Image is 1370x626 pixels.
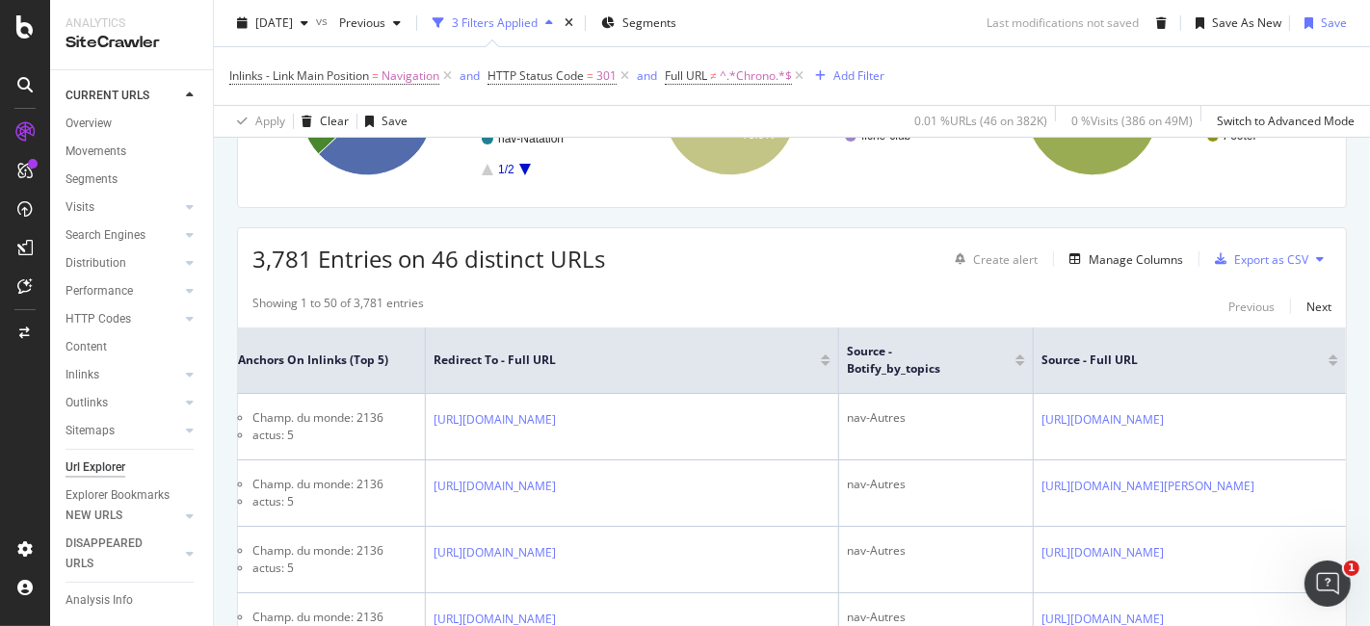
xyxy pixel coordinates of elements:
[66,15,198,32] div: Analytics
[808,65,885,88] button: Add Filter
[720,63,792,90] span: ^.*Chrono.*$
[252,493,417,510] li: actus: 5
[593,8,684,39] button: Segments
[1228,299,1275,315] div: Previous
[434,352,792,369] span: Redirect To - Full URL
[66,485,170,506] div: Explorer Bookmarks
[252,560,417,577] li: actus: 5
[1304,561,1351,607] iframe: Intercom live chat
[66,86,180,106] a: CURRENT URLS
[637,66,657,85] button: and
[66,457,125,478] div: Url Explorer
[66,534,180,574] a: DISAPPEARED URLS
[66,337,199,357] a: Content
[66,253,180,274] a: Distribution
[255,14,293,31] span: 2025 Sep. 30th
[66,309,131,329] div: HTTP Codes
[66,225,145,246] div: Search Engines
[357,106,408,137] button: Save
[460,66,480,85] button: and
[1041,543,1164,562] a: [URL][DOMAIN_NAME]
[66,393,180,413] a: Outlinks
[66,142,126,162] div: Movements
[372,67,379,84] span: =
[331,8,408,39] button: Previous
[434,543,556,562] a: [URL][DOMAIN_NAME]
[66,365,99,385] div: Inlinks
[66,457,199,478] a: Url Explorer
[66,421,115,441] div: Sitemaps
[252,409,417,427] li: Champ. du monde: 2136
[320,113,349,129] div: Clear
[487,67,584,84] span: HTTP Status Code
[238,352,388,369] span: Anchors on Inlinks (top 5)
[1071,113,1193,129] div: 0 % Visits ( 386 on 49M )
[66,534,163,574] div: DISAPPEARED URLS
[66,32,198,54] div: SiteCrawler
[710,67,717,84] span: ≠
[1234,251,1308,268] div: Export as CSV
[1217,113,1355,129] div: Switch to Advanced Mode
[622,14,676,31] span: Segments
[498,163,514,176] text: 1/2
[294,106,349,137] button: Clear
[66,142,199,162] a: Movements
[252,243,605,274] span: 3,781 Entries on 46 distinct URLs
[66,590,133,611] div: Analysis Info
[66,485,199,506] a: Explorer Bookmarks
[252,542,417,560] li: Champ. du monde: 2136
[498,132,564,145] text: nav-Natation
[1041,352,1300,369] span: Source - Full URL
[66,197,180,218] a: Visits
[66,170,199,190] a: Segments
[66,309,180,329] a: HTTP Codes
[834,67,885,84] div: Add Filter
[637,67,657,84] div: and
[1107,125,1140,139] text: 70.9%
[66,114,199,134] a: Overview
[1041,477,1254,496] a: [URL][DOMAIN_NAME][PERSON_NAME]
[331,14,385,31] span: Previous
[561,13,577,33] div: times
[252,476,417,493] li: Champ. du monde: 2136
[66,365,180,385] a: Inlinks
[382,113,408,129] div: Save
[947,244,1038,274] button: Create alert
[434,477,556,496] a: [URL][DOMAIN_NAME]
[847,476,1025,493] div: nav-Autres
[847,542,1025,560] div: nav-Autres
[434,410,556,430] a: [URL][DOMAIN_NAME]
[255,113,285,129] div: Apply
[973,251,1038,268] div: Create alert
[847,343,987,378] span: Source - botify_by_topics
[665,67,707,84] span: Full URL
[1209,106,1355,137] button: Switch to Advanced Mode
[66,506,180,526] a: NEW URLS
[1212,14,1281,31] div: Save As New
[1224,129,1257,143] text: Footer
[847,409,1025,427] div: nav-Autres
[316,13,331,29] span: vs
[382,63,439,90] span: Navigation
[252,609,417,626] li: Champ. du monde: 2136
[1321,14,1347,31] div: Save
[425,8,561,39] button: 3 Filters Applied
[66,225,180,246] a: Search Engines
[914,113,1047,129] div: 0.01 % URLs ( 46 on 382K )
[847,609,1025,626] div: nav-Autres
[1306,295,1331,318] button: Next
[1062,248,1183,271] button: Manage Columns
[66,281,180,301] a: Performance
[229,8,316,39] button: [DATE]
[66,393,108,413] div: Outlinks
[66,337,107,357] div: Content
[1306,299,1331,315] div: Next
[1207,244,1308,274] button: Export as CSV
[66,281,133,301] div: Performance
[596,63,617,90] span: 301
[66,421,180,441] a: Sitemaps
[229,67,369,84] span: Inlinks - Link Main Position
[452,14,538,31] div: 3 Filters Applied
[66,506,122,526] div: NEW URLS
[66,114,112,134] div: Overview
